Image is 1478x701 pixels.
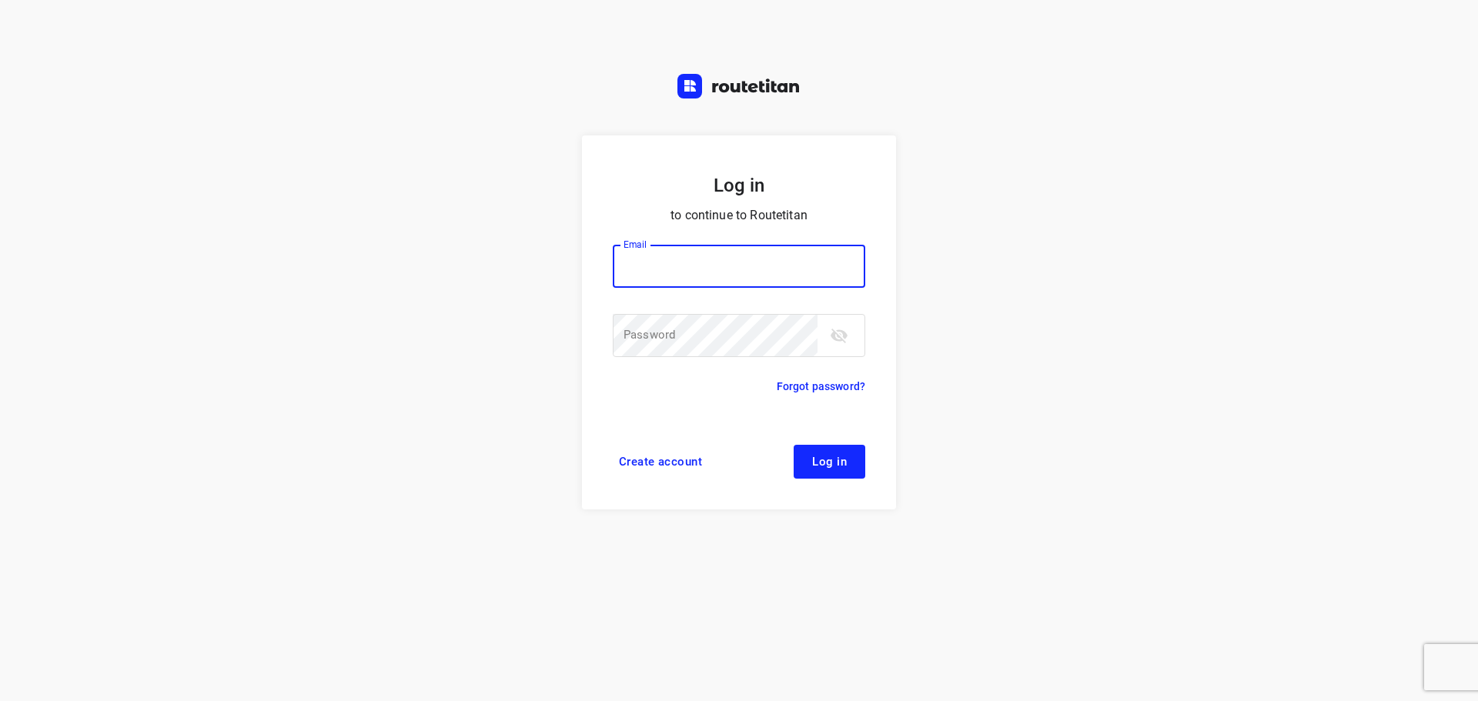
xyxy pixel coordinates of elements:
[812,456,847,468] span: Log in
[613,205,865,226] p: to continue to Routetitan
[777,377,865,396] a: Forgot password?
[677,74,801,102] a: Routetitan
[613,445,708,479] a: Create account
[619,456,702,468] span: Create account
[794,445,865,479] button: Log in
[677,74,801,98] img: Routetitan
[613,172,865,199] h5: Log in
[824,320,854,351] button: toggle password visibility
